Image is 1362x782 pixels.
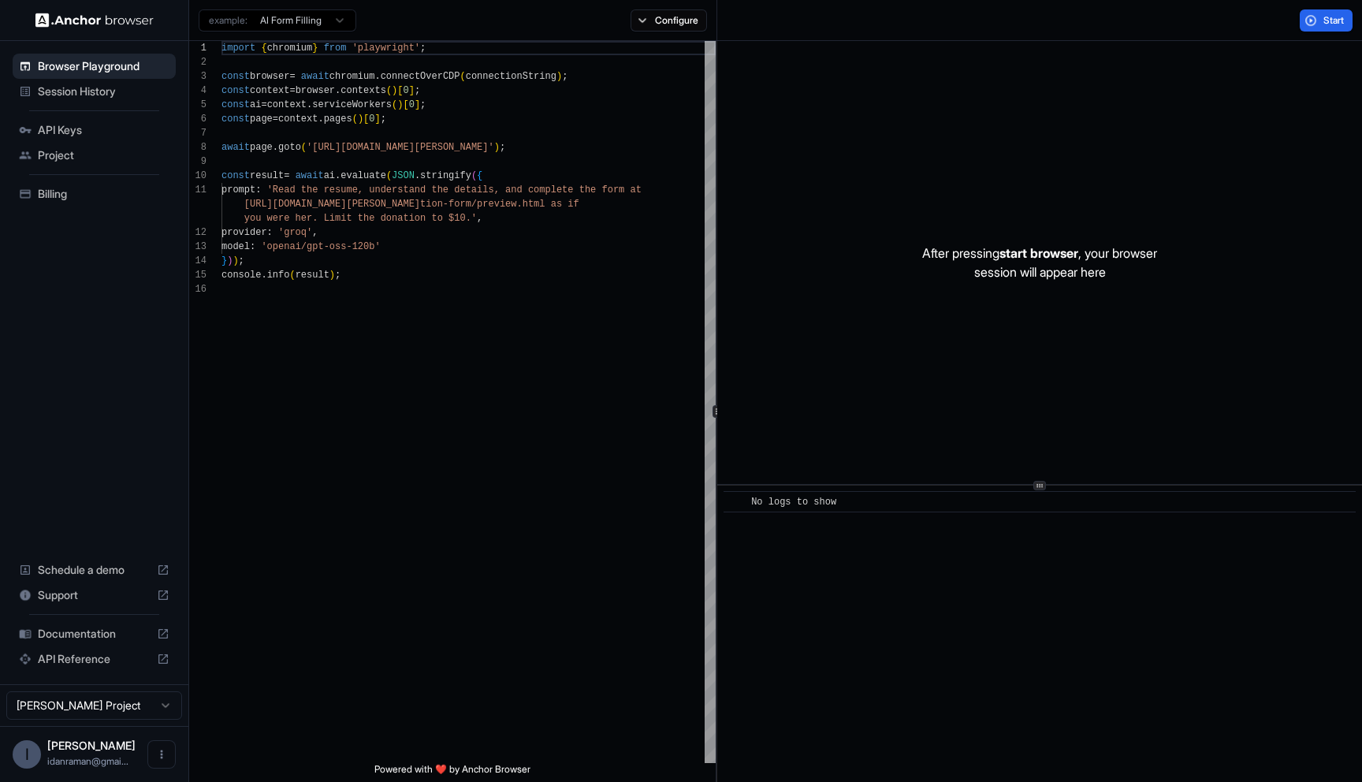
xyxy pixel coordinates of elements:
span: result [250,170,284,181]
span: connectionString [466,71,556,82]
div: 12 [189,225,207,240]
span: tion-form/preview.html as if [420,199,579,210]
div: 2 [189,55,207,69]
span: pages [324,114,352,125]
span: ) [397,99,403,110]
span: goto [278,142,301,153]
span: from [324,43,347,54]
span: ] [415,99,420,110]
span: browser [296,85,335,96]
span: . [318,114,323,125]
span: example: [209,14,247,27]
div: 15 [189,268,207,282]
span: context [250,85,289,96]
span: browser [250,71,289,82]
span: ; [500,142,505,153]
span: ) [329,270,335,281]
span: API Keys [38,122,169,138]
span: const [221,170,250,181]
span: ; [420,99,426,110]
span: contexts [340,85,386,96]
span: 'playwright' [352,43,420,54]
span: Browser Playground [38,58,169,74]
div: 5 [189,98,207,112]
span: No logs to show [751,497,836,508]
span: evaluate [340,170,386,181]
span: = [289,71,295,82]
span: ( [460,71,466,82]
span: await [221,142,250,153]
span: = [273,114,278,125]
div: Support [13,583,176,608]
span: ) [227,255,233,266]
span: ; [239,255,244,266]
img: Anchor Logo [35,13,154,28]
span: 'Read the resume, understand the details, and comp [267,184,551,195]
span: ( [352,114,358,125]
div: API Keys [13,117,176,143]
span: JSON [392,170,415,181]
span: Schedule a demo [38,562,151,578]
span: ) [392,85,397,96]
span: = [284,170,289,181]
span: Support [38,587,151,603]
div: 7 [189,126,207,140]
span: Billing [38,186,169,202]
span: const [221,71,250,82]
span: 0 [369,114,374,125]
span: : [250,241,255,252]
span: Idan Raman [47,739,136,752]
span: 0 [409,99,415,110]
span: . [261,270,266,281]
span: const [221,85,250,96]
span: [ [397,85,403,96]
span: . [335,85,340,96]
p: After pressing , your browser session will appear here [922,244,1157,281]
span: Start [1323,14,1345,27]
button: Open menu [147,740,176,769]
span: [ [403,99,408,110]
span: ai [250,99,261,110]
span: Project [38,147,169,163]
span: you were her. Limit the donation to $10.' [244,213,477,224]
span: '[URL][DOMAIN_NAME][PERSON_NAME]' [307,142,494,153]
span: . [415,170,420,181]
div: 16 [189,282,207,296]
span: const [221,99,250,110]
div: Session History [13,79,176,104]
span: await [296,170,324,181]
span: : [267,227,273,238]
span: console [221,270,261,281]
span: , [312,227,318,238]
div: 13 [189,240,207,254]
span: await [301,71,329,82]
div: 6 [189,112,207,126]
span: ( [386,170,392,181]
span: chromium [267,43,313,54]
span: } [312,43,318,54]
span: , [477,213,482,224]
div: Schedule a demo [13,557,176,583]
div: I [13,740,41,769]
div: 8 [189,140,207,155]
span: connectOverCDP [381,71,460,82]
span: stringify [420,170,471,181]
span: . [307,99,312,110]
span: 0 [403,85,408,96]
span: 'groq' [278,227,312,238]
div: 1 [189,41,207,55]
div: Documentation [13,621,176,646]
span: context [278,114,318,125]
div: 11 [189,183,207,197]
span: ​ [731,494,739,510]
span: lete the form at [551,184,642,195]
span: chromium [329,71,375,82]
span: idanraman@gmail.com [47,755,128,767]
span: . [335,170,340,181]
span: = [261,99,266,110]
span: ( [471,170,477,181]
span: ; [420,43,426,54]
span: : [255,184,261,195]
span: . [374,71,380,82]
span: ( [392,99,397,110]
